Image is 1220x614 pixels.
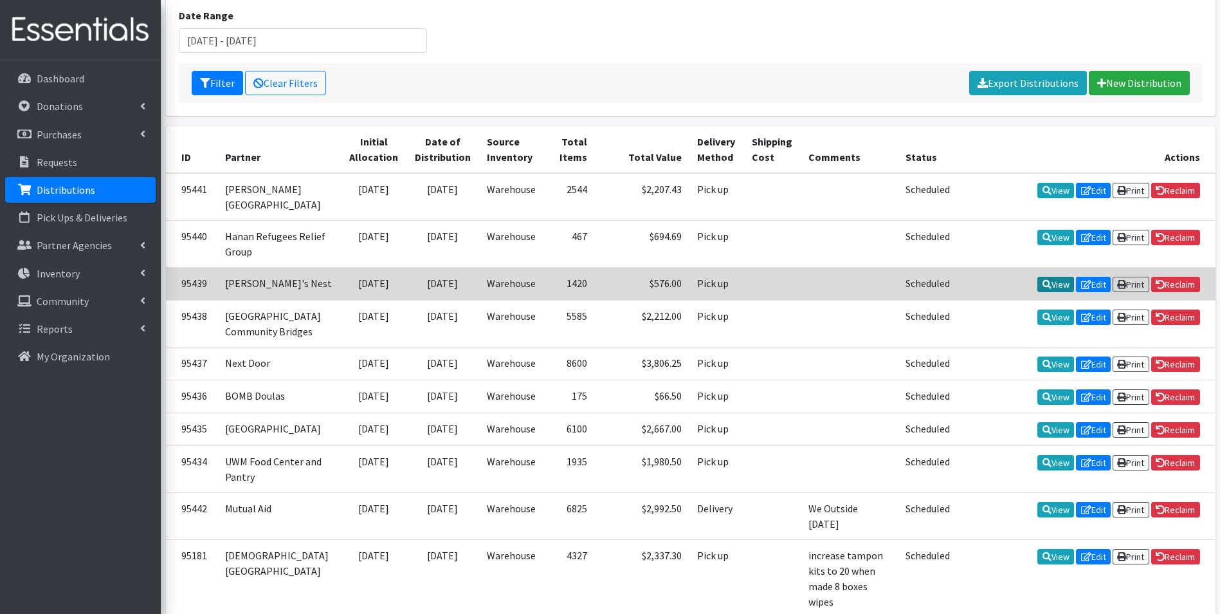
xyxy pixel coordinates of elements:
[1037,230,1074,245] a: View
[37,350,110,363] p: My Organization
[341,413,406,445] td: [DATE]
[1076,310,1111,325] a: Edit
[479,446,545,493] td: Warehouse
[1113,277,1149,292] a: Print
[217,220,341,267] td: Hanan Refugees Relief Group
[166,446,217,493] td: 95434
[245,71,326,95] a: Clear Filters
[595,413,689,445] td: $2,667.00
[5,149,156,175] a: Requests
[1037,183,1074,198] a: View
[1076,277,1111,292] a: Edit
[479,267,545,300] td: Warehouse
[37,183,95,196] p: Distributions
[1037,389,1074,405] a: View
[179,28,428,53] input: January 1, 2011 - December 31, 2011
[1089,71,1190,95] a: New Distribution
[1076,549,1111,564] a: Edit
[166,347,217,380] td: 95437
[217,347,341,380] td: Next Door
[1113,549,1149,564] a: Print
[1076,455,1111,470] a: Edit
[958,126,1215,173] th: Actions
[166,493,217,540] td: 95442
[1113,455,1149,470] a: Print
[544,267,595,300] td: 1420
[969,71,1087,95] a: Export Distributions
[406,493,479,540] td: [DATE]
[1113,183,1149,198] a: Print
[479,220,545,267] td: Warehouse
[37,211,127,224] p: Pick Ups & Deliveries
[406,380,479,413] td: [DATE]
[37,128,82,141] p: Purchases
[544,126,595,173] th: Total Items
[1151,277,1200,292] a: Reclaim
[406,173,479,221] td: [DATE]
[217,267,341,300] td: [PERSON_NAME]'s Nest
[595,173,689,221] td: $2,207.43
[1037,277,1074,292] a: View
[689,347,744,380] td: Pick up
[37,322,73,335] p: Reports
[166,220,217,267] td: 95440
[1076,389,1111,405] a: Edit
[192,71,243,95] button: Filter
[544,446,595,493] td: 1935
[898,446,958,493] td: Scheduled
[1151,502,1200,517] a: Reclaim
[1151,183,1200,198] a: Reclaim
[37,295,89,308] p: Community
[689,380,744,413] td: Pick up
[595,220,689,267] td: $694.69
[179,8,233,23] label: Date Range
[37,267,80,280] p: Inventory
[1113,357,1149,372] a: Print
[1037,455,1074,470] a: View
[1113,422,1149,438] a: Print
[595,126,689,173] th: Total Value
[1076,183,1111,198] a: Edit
[5,122,156,147] a: Purchases
[595,347,689,380] td: $3,806.25
[5,232,156,258] a: Partner Agencies
[166,267,217,300] td: 95439
[217,300,341,347] td: [GEOGRAPHIC_DATA] Community Bridges
[341,493,406,540] td: [DATE]
[689,267,744,300] td: Pick up
[5,8,156,51] img: HumanEssentials
[595,446,689,493] td: $1,980.50
[166,126,217,173] th: ID
[479,347,545,380] td: Warehouse
[1037,502,1074,517] a: View
[689,300,744,347] td: Pick up
[544,380,595,413] td: 175
[166,300,217,347] td: 95438
[1151,230,1200,245] a: Reclaim
[1076,422,1111,438] a: Edit
[898,220,958,267] td: Scheduled
[406,300,479,347] td: [DATE]
[37,156,77,169] p: Requests
[898,380,958,413] td: Scheduled
[898,300,958,347] td: Scheduled
[5,344,156,369] a: My Organization
[479,300,545,347] td: Warehouse
[898,493,958,540] td: Scheduled
[479,493,545,540] td: Warehouse
[1113,230,1149,245] a: Print
[5,66,156,91] a: Dashboard
[898,173,958,221] td: Scheduled
[217,173,341,221] td: [PERSON_NAME][GEOGRAPHIC_DATA]
[479,126,545,173] th: Source Inventory
[1076,357,1111,372] a: Edit
[5,93,156,119] a: Donations
[341,220,406,267] td: [DATE]
[341,173,406,221] td: [DATE]
[341,126,406,173] th: Initial Allocation
[217,126,341,173] th: Partner
[1037,310,1074,325] a: View
[479,413,545,445] td: Warehouse
[341,446,406,493] td: [DATE]
[166,413,217,445] td: 95435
